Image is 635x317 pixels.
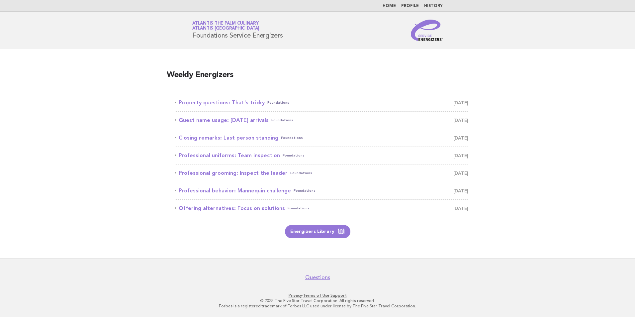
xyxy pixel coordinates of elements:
[114,298,521,303] p: © 2025 The Five Star Travel Corporation. All rights reserved.
[175,186,468,195] a: Professional behavior: Mannequin challengeFoundations [DATE]
[281,133,303,143] span: Foundations
[289,293,302,298] a: Privacy
[330,293,347,298] a: Support
[175,204,468,213] a: Offering alternatives: Focus on solutionsFoundations [DATE]
[175,168,468,178] a: Professional grooming: Inspect the leaderFoundations [DATE]
[453,133,468,143] span: [DATE]
[175,98,468,107] a: Property questions: That's trickyFoundations [DATE]
[453,151,468,160] span: [DATE]
[453,186,468,195] span: [DATE]
[453,98,468,107] span: [DATE]
[175,151,468,160] a: Professional uniforms: Team inspectionFoundations [DATE]
[192,22,283,39] h1: Foundations Service Energizers
[453,204,468,213] span: [DATE]
[288,204,310,213] span: Foundations
[114,303,521,309] p: Forbes is a registered trademark of Forbes LLC used under license by The Five Star Travel Corpora...
[383,4,396,8] a: Home
[453,116,468,125] span: [DATE]
[294,186,316,195] span: Foundations
[267,98,289,107] span: Foundations
[114,293,521,298] p: · ·
[167,70,468,86] h2: Weekly Energizers
[305,274,330,281] a: Questions
[271,116,293,125] span: Foundations
[285,225,350,238] a: Energizers Library
[290,168,312,178] span: Foundations
[401,4,419,8] a: Profile
[192,27,259,31] span: Atlantis [GEOGRAPHIC_DATA]
[175,133,468,143] a: Closing remarks: Last person standingFoundations [DATE]
[283,151,305,160] span: Foundations
[303,293,329,298] a: Terms of Use
[192,21,259,31] a: Atlantis The Palm CulinaryAtlantis [GEOGRAPHIC_DATA]
[175,116,468,125] a: Guest name usage: [DATE] arrivalsFoundations [DATE]
[424,4,443,8] a: History
[411,20,443,41] img: Service Energizers
[453,168,468,178] span: [DATE]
